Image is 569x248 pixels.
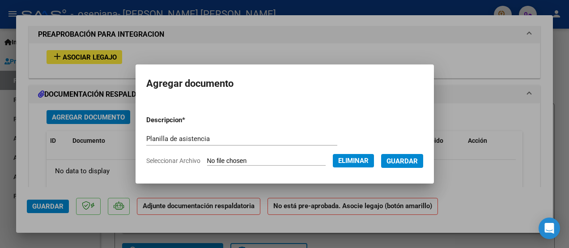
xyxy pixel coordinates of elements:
[386,157,418,165] span: Guardar
[539,218,560,239] div: Open Intercom Messenger
[146,115,229,125] p: Descripcion
[338,157,369,165] span: Eliminar
[146,157,200,164] span: Seleccionar Archivo
[333,154,374,167] button: Eliminar
[146,75,423,92] h2: Agregar documento
[381,154,423,168] button: Guardar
